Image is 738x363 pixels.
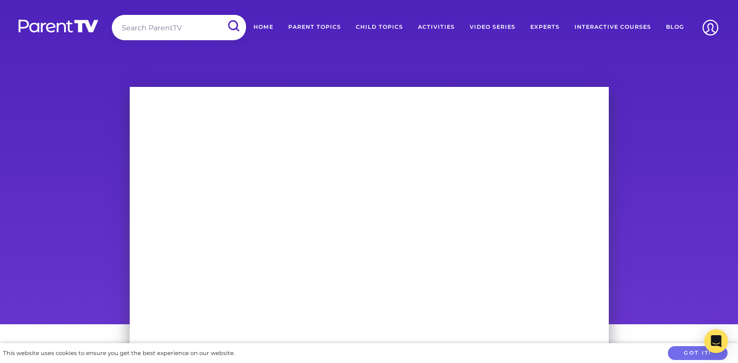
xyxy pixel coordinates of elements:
[17,19,99,33] img: parenttv-logo-white.4c85aaf.svg
[246,15,281,40] a: Home
[698,15,723,40] img: Account
[137,94,248,108] p: You're watching a free clip.
[567,15,658,40] a: Interactive Courses
[462,15,523,40] a: Video Series
[158,107,323,121] p: To see the whole thing, rent or subscribe.
[658,15,691,40] a: Blog
[668,346,728,361] button: Got it!
[281,15,348,40] a: Parent Topics
[348,15,410,40] a: Child Topics
[410,15,462,40] a: Activities
[3,348,235,359] div: This website uses cookies to ensure you get the best experience on our website.
[112,15,246,40] input: Search ParentTV
[704,329,728,353] div: Open Intercom Messenger
[220,15,246,37] input: Submit
[523,15,567,40] a: Experts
